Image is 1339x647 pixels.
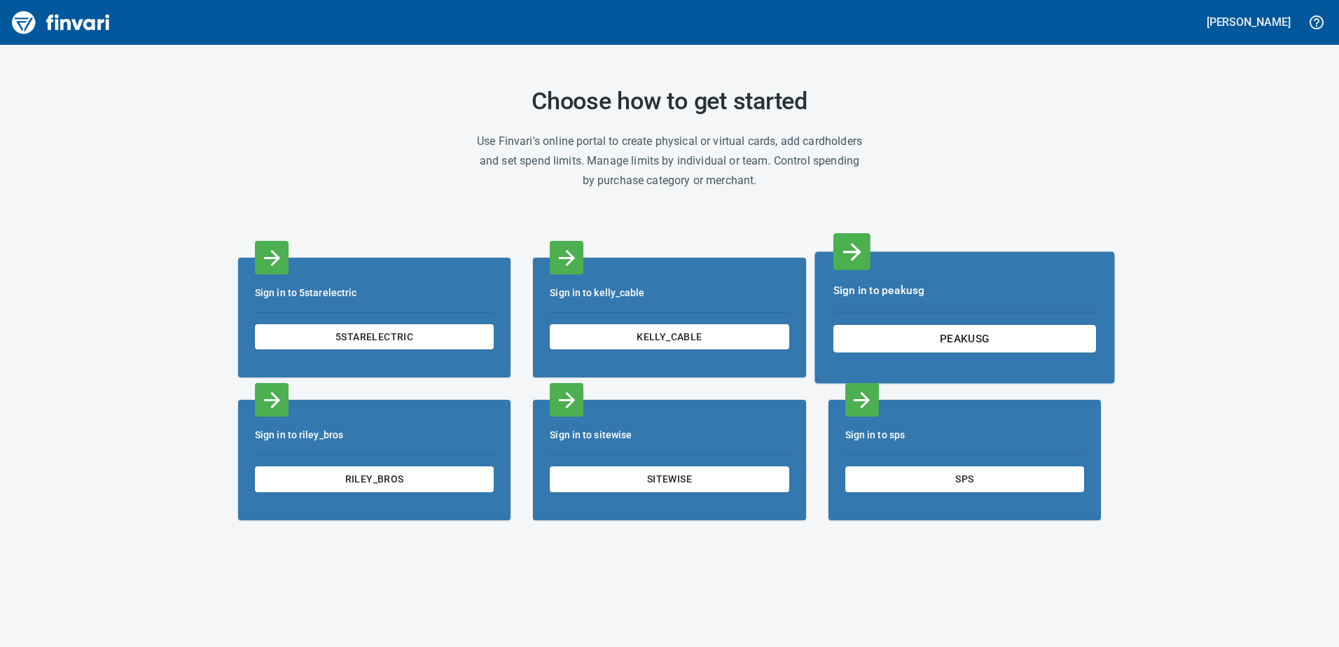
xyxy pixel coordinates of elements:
span: riley_bros [266,471,483,488]
h6: Sign in to peakusg [833,282,1096,299]
h1: Choose how to get started [476,87,863,115]
h5: [PERSON_NAME] [1207,15,1291,29]
button: sitewise [550,466,789,492]
button: [PERSON_NAME] [1203,11,1294,33]
button: riley_bros [255,466,494,492]
button: peakusg [833,325,1096,353]
button: 5starelectric [255,324,494,350]
h6: Sign in to kelly_cable [550,286,789,301]
button: sps [845,466,1084,492]
span: peakusg [845,329,1083,348]
button: kelly_cable [550,324,789,350]
img: Finvari [8,6,113,39]
h6: Sign in to riley_bros [255,428,494,443]
span: kelly_cable [561,328,777,346]
span: sps [856,471,1073,488]
h6: Sign in to 5starelectric [255,286,494,301]
span: sitewise [561,471,777,488]
h6: Use Finvari's online portal to create physical or virtual cards, add cardholders and set spend li... [476,132,863,190]
h6: Sign in to sps [845,428,1084,443]
h6: Sign in to sitewise [550,428,789,443]
span: 5starelectric [266,328,483,346]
